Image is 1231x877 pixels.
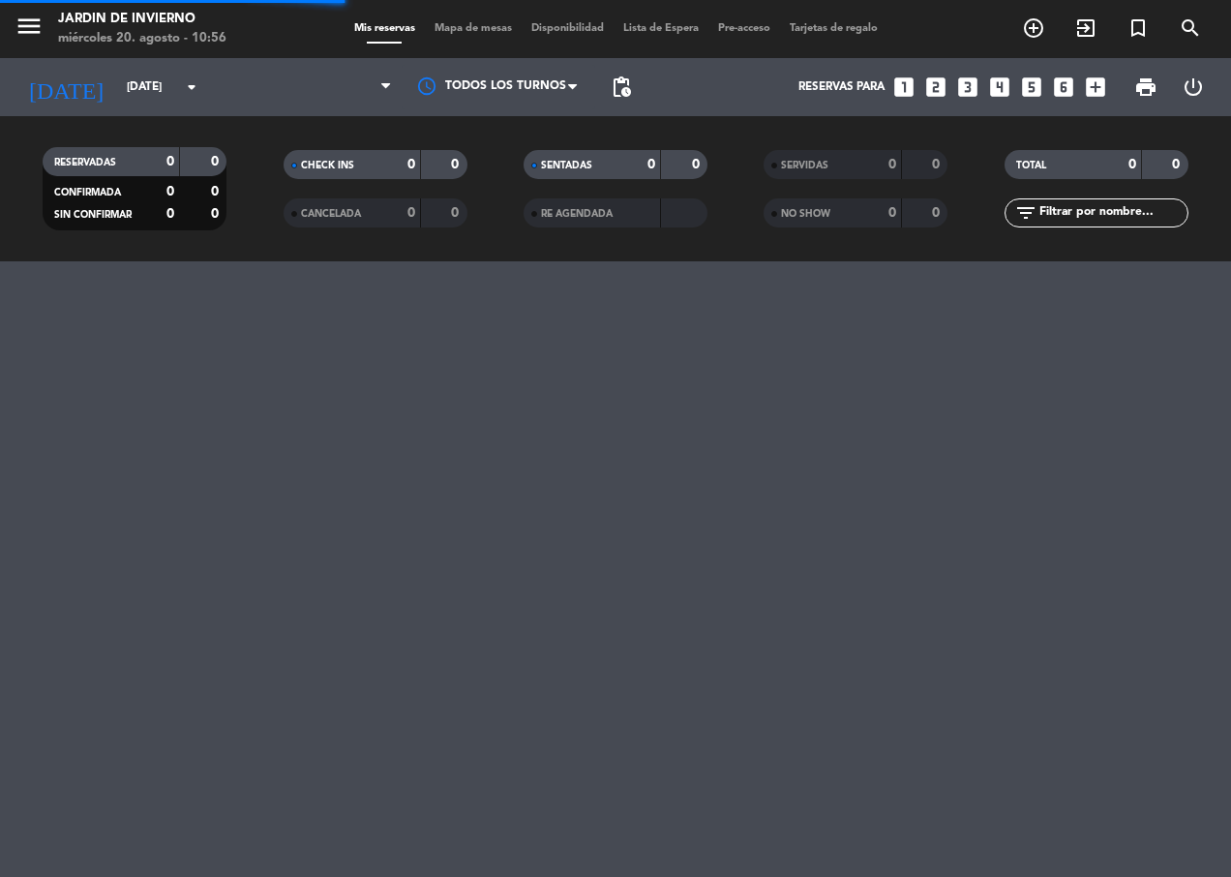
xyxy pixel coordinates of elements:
[923,75,948,100] i: looks_two
[166,185,174,198] strong: 0
[1014,201,1037,225] i: filter_list
[407,158,415,171] strong: 0
[58,10,226,29] div: JARDIN DE INVIERNO
[1019,75,1044,100] i: looks_5
[614,23,708,34] span: Lista de Espera
[15,12,44,47] button: menu
[1134,76,1157,99] span: print
[54,210,132,220] span: SIN CONFIRMAR
[1022,16,1045,40] i: add_circle_outline
[1172,158,1184,171] strong: 0
[1083,75,1108,100] i: add_box
[54,158,116,167] span: RESERVADAS
[211,185,223,198] strong: 0
[888,206,896,220] strong: 0
[932,158,944,171] strong: 0
[15,12,44,41] i: menu
[211,207,223,221] strong: 0
[708,23,780,34] span: Pre-acceso
[888,158,896,171] strong: 0
[1126,16,1150,40] i: turned_in_not
[301,209,361,219] span: CANCELADA
[987,75,1012,100] i: looks_4
[345,23,425,34] span: Mis reservas
[425,23,522,34] span: Mapa de mesas
[1179,16,1202,40] i: search
[451,158,463,171] strong: 0
[15,66,117,108] i: [DATE]
[692,158,704,171] strong: 0
[781,161,828,170] span: SERVIDAS
[932,206,944,220] strong: 0
[522,23,614,34] span: Disponibilidad
[407,206,415,220] strong: 0
[180,76,203,99] i: arrow_drop_down
[451,206,463,220] strong: 0
[1074,16,1097,40] i: exit_to_app
[541,209,613,219] span: RE AGENDADA
[1037,202,1187,224] input: Filtrar por nombre...
[1169,58,1216,116] div: LOG OUT
[541,161,592,170] span: SENTADAS
[1182,76,1205,99] i: power_settings_new
[58,29,226,48] div: miércoles 20. agosto - 10:56
[781,209,830,219] span: NO SHOW
[54,188,121,197] span: CONFIRMADA
[610,76,633,99] span: pending_actions
[166,155,174,168] strong: 0
[1051,75,1076,100] i: looks_6
[1016,161,1046,170] span: TOTAL
[301,161,354,170] span: CHECK INS
[798,80,885,94] span: Reservas para
[780,23,887,34] span: Tarjetas de regalo
[1128,158,1136,171] strong: 0
[955,75,980,100] i: looks_3
[166,207,174,221] strong: 0
[211,155,223,168] strong: 0
[891,75,916,100] i: looks_one
[647,158,655,171] strong: 0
